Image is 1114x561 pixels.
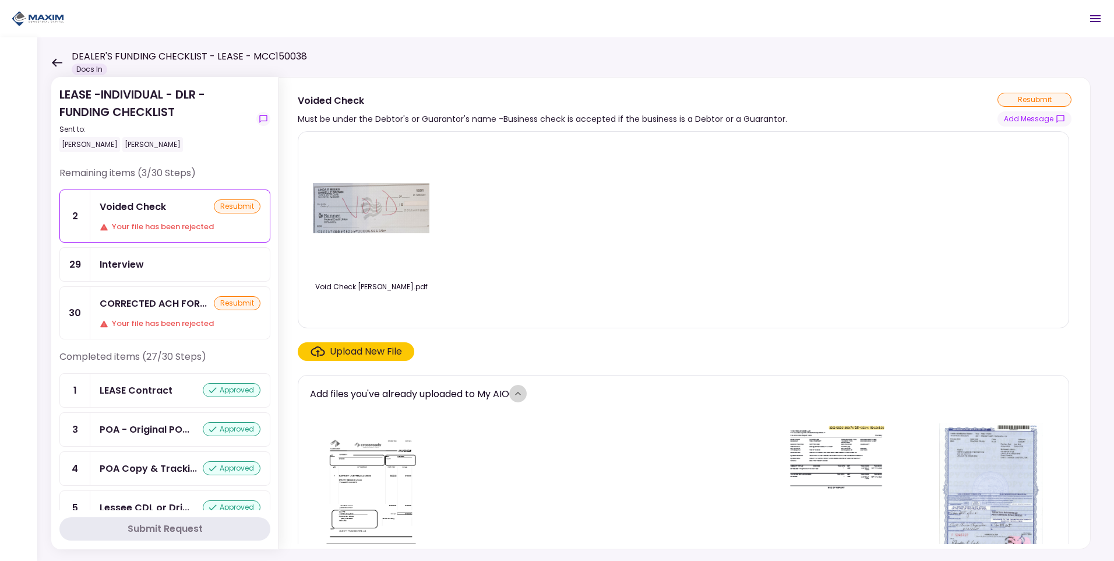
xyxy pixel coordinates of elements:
[12,10,64,27] img: Partner icon
[59,451,270,486] a: 4POA Copy & Tracking Receiptapproved
[60,491,90,524] div: 5
[298,342,414,361] span: Click here to upload the required document
[59,490,270,525] a: 5Lessee CDL or Driver Licenseapproved
[203,383,260,397] div: approved
[100,422,189,437] div: POA - Original POA (not CA or GA)
[72,64,107,75] div: Docs In
[100,257,144,272] div: Interview
[100,296,207,311] div: CORRECTED ACH FORM - via DocuSign
[60,287,90,339] div: 30
[214,296,260,310] div: resubmit
[59,137,120,152] div: [PERSON_NAME]
[1081,5,1109,33] button: Open menu
[59,286,270,339] a: 30CORRECTED ACH FORM - via DocuSignresubmitYour file has been rejected
[72,50,307,64] h1: DEALER'S FUNDING CHECKLIST - LEASE - MCC150038
[310,282,432,292] div: Void Check Linda R Meeks.pdf
[203,461,260,475] div: approved
[310,387,509,401] div: Add files you've already uploaded to My AIO
[997,93,1071,107] div: resubmit
[100,199,166,214] div: Voided Check
[100,383,172,398] div: LEASE Contract
[59,166,270,190] div: Remaining items (3/30 Steps)
[100,318,260,329] div: Your file has been rejected
[278,77,1091,549] div: Voided CheckMust be under the Debtor's or Guarantor's name -Business check is accepted if the bus...
[59,350,270,373] div: Completed items (27/30 Steps)
[60,452,90,485] div: 4
[60,374,90,407] div: 1
[59,373,270,408] a: 1LEASE Contractapproved
[128,522,203,536] div: Submit Request
[256,112,270,126] button: show-messages
[59,190,270,243] a: 2Voided CheckresubmitYour file has been rejected
[203,500,260,514] div: approved
[298,112,787,126] div: Must be under the Debtor's or Guarantor's name -Business check is accepted if the business is a D...
[100,461,197,476] div: POA Copy & Tracking Receipt
[59,124,252,135] div: Sent to:
[214,199,260,213] div: resubmit
[59,412,270,447] a: 3POA - Original POA (not CA or GA)approved
[203,422,260,436] div: approved
[330,345,402,359] div: Upload New File
[60,190,90,242] div: 2
[59,86,252,152] div: LEASE -INDIVIDUAL - DLR - FUNDING CHECKLIST
[298,93,787,108] div: Voided Check
[59,517,270,541] button: Submit Request
[509,385,527,402] button: more
[100,221,260,233] div: Your file has been rejected
[122,137,183,152] div: [PERSON_NAME]
[60,413,90,446] div: 3
[59,247,270,282] a: 29Interview
[100,500,189,515] div: Lessee CDL or Driver License
[997,111,1071,127] button: show-messages
[60,248,90,281] div: 29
